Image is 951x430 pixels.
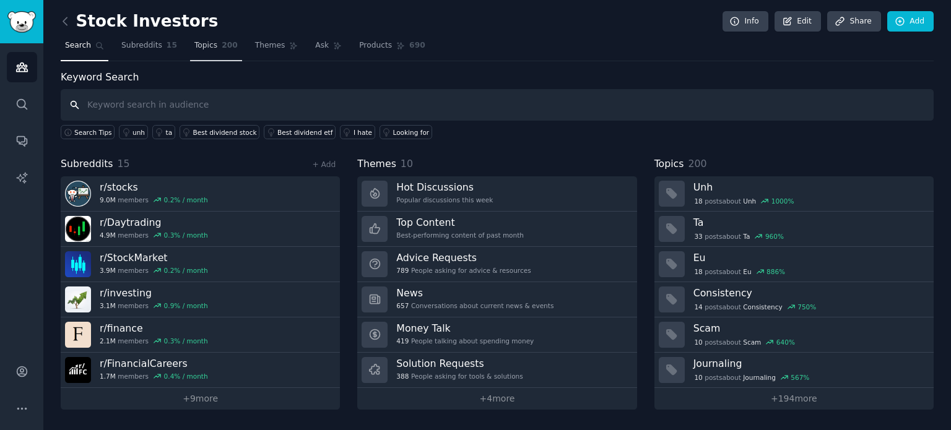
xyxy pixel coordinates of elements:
[396,266,531,275] div: People asking for advice & resources
[100,337,208,345] div: members
[100,231,116,239] span: 4.9M
[100,337,116,345] span: 2.1M
[164,372,208,381] div: 0.4 % / month
[166,128,173,137] div: ta
[409,40,425,51] span: 690
[694,232,702,241] span: 33
[311,36,346,61] a: Ask
[396,196,493,204] div: Popular discussions this week
[100,216,208,229] h3: r/ Daytrading
[167,40,177,51] span: 15
[694,197,702,205] span: 18
[61,388,340,410] a: +9more
[65,322,91,348] img: finance
[797,303,816,311] div: 750 %
[693,196,796,207] div: post s about
[654,212,934,247] a: Ta33postsaboutTa960%
[693,322,925,335] h3: Scam
[396,181,493,194] h3: Hot Discussions
[118,158,130,170] span: 15
[766,267,785,276] div: 886 %
[743,373,776,382] span: Journaling
[100,231,208,239] div: members
[396,322,534,335] h3: Money Talk
[164,196,208,204] div: 0.2 % / month
[315,40,329,51] span: Ask
[654,317,934,353] a: Scam10postsaboutScam640%
[74,128,112,137] span: Search Tips
[312,160,336,169] a: + Add
[887,11,934,32] a: Add
[65,357,91,383] img: FinancialCareers
[61,317,340,353] a: r/finance2.1Mmembers0.3% / month
[355,36,429,61] a: Products690
[396,372,523,381] div: People asking for tools & solutions
[100,357,208,370] h3: r/ FinancialCareers
[164,337,208,345] div: 0.3 % / month
[396,286,554,299] h3: News
[693,286,925,299] h3: Consistency
[791,373,809,382] div: 567 %
[121,40,162,51] span: Subreddits
[164,301,208,310] div: 0.9 % / month
[194,40,217,51] span: Topics
[180,125,259,139] a: Best dividend stock
[693,251,925,264] h3: Eu
[396,357,523,370] h3: Solution Requests
[61,12,218,32] h2: Stock Investors
[357,353,636,388] a: Solution Requests388People asking for tools & solutions
[396,231,524,239] div: Best-performing content of past month
[693,231,785,242] div: post s about
[152,125,175,139] a: ta
[61,71,139,83] label: Keyword Search
[357,176,636,212] a: Hot DiscussionsPopular discussions this week
[654,247,934,282] a: Eu18postsaboutEu886%
[65,216,91,242] img: Daytrading
[743,232,750,241] span: Ta
[277,128,332,137] div: Best dividend etf
[693,357,925,370] h3: Journaling
[694,267,702,276] span: 18
[100,196,208,204] div: members
[357,388,636,410] a: +4more
[654,157,684,172] span: Topics
[776,338,795,346] div: 640 %
[693,266,786,277] div: post s about
[100,196,116,204] span: 9.0M
[100,251,208,264] h3: r/ StockMarket
[396,216,524,229] h3: Top Content
[100,266,116,275] span: 3.9M
[357,212,636,247] a: Top ContentBest-performing content of past month
[694,373,702,382] span: 10
[723,11,768,32] a: Info
[765,232,784,241] div: 960 %
[65,286,91,312] img: investing
[164,266,208,275] div: 0.2 % / month
[222,40,238,51] span: 200
[396,251,531,264] h3: Advice Requests
[771,197,794,205] div: 1000 %
[827,11,880,32] a: Share
[743,267,751,276] span: Eu
[190,36,242,61] a: Topics200
[694,303,702,311] span: 14
[693,372,810,383] div: post s about
[396,372,409,381] span: 388
[61,36,108,61] a: Search
[100,286,208,299] h3: r/ investing
[264,125,336,139] a: Best dividend etf
[693,337,796,348] div: post s about
[100,181,208,194] h3: r/ stocks
[65,251,91,277] img: StockMarket
[255,40,285,51] span: Themes
[393,128,430,137] div: Looking for
[65,40,91,51] span: Search
[743,197,756,205] span: Unh
[251,36,303,61] a: Themes
[193,128,257,137] div: Best dividend stock
[743,303,783,311] span: Consistency
[61,212,340,247] a: r/Daytrading4.9Mmembers0.3% / month
[380,125,432,139] a: Looking for
[401,158,413,170] span: 10
[61,125,115,139] button: Search Tips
